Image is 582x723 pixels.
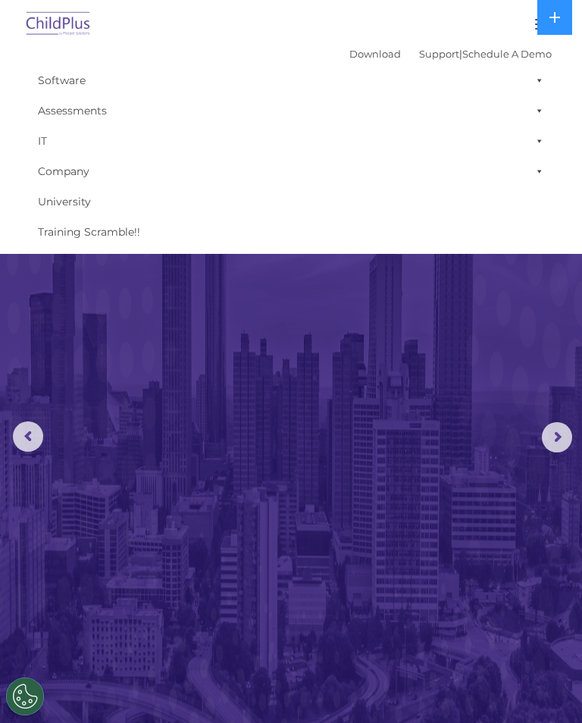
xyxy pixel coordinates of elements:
[462,48,552,60] a: Schedule A Demo
[30,65,552,95] a: Software
[30,186,552,217] a: University
[30,95,552,126] a: Assessments
[30,156,552,186] a: Company
[349,48,401,60] a: Download
[30,126,552,156] a: IT
[349,48,552,60] font: |
[30,217,552,247] a: Training Scramble!!
[6,678,44,715] button: Cookies Settings
[419,48,459,60] a: Support
[23,7,94,42] img: ChildPlus by Procare Solutions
